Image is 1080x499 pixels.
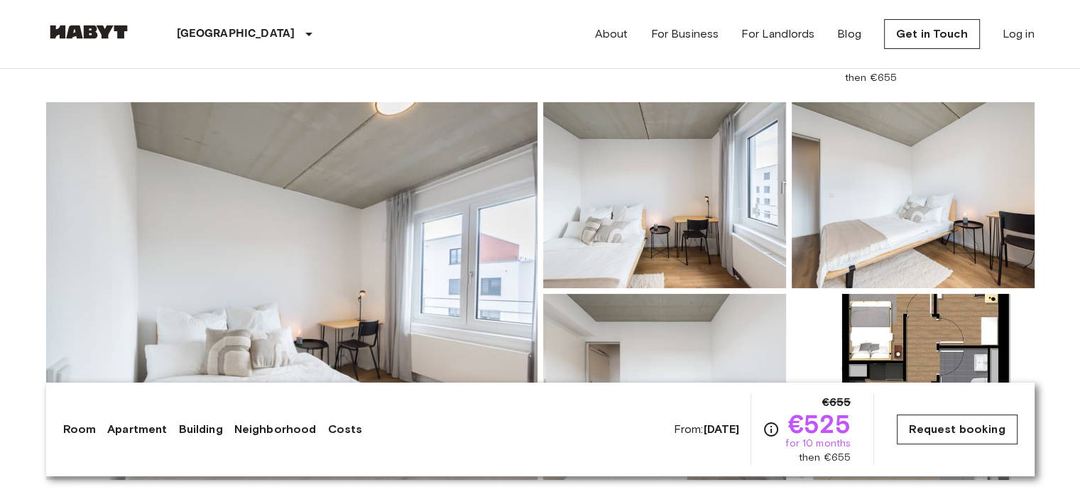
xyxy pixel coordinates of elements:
[63,421,97,438] a: Room
[46,25,131,39] img: Habyt
[884,19,980,49] a: Get in Touch
[799,451,851,465] span: then €655
[1003,26,1035,43] a: Log in
[822,394,851,411] span: €655
[177,26,295,43] p: [GEOGRAPHIC_DATA]
[897,415,1017,444] a: Request booking
[741,26,814,43] a: For Landlords
[178,421,222,438] a: Building
[107,421,167,438] a: Apartment
[674,422,740,437] span: From:
[543,102,786,288] img: Picture of unit DE-04-037-006-04Q
[763,421,780,438] svg: Check cost overview for full price breakdown. Please note that discounts apply to new joiners onl...
[792,294,1035,480] img: Picture of unit DE-04-037-006-04Q
[234,421,317,438] a: Neighborhood
[595,26,628,43] a: About
[792,102,1035,288] img: Picture of unit DE-04-037-006-04Q
[46,102,538,480] img: Marketing picture of unit DE-04-037-006-04Q
[650,26,719,43] a: For Business
[785,437,851,451] span: for 10 months
[845,71,897,85] span: then €655
[788,411,851,437] span: €525
[327,421,362,438] a: Costs
[703,422,739,436] b: [DATE]
[543,294,786,480] img: Picture of unit DE-04-037-006-04Q
[837,26,861,43] a: Blog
